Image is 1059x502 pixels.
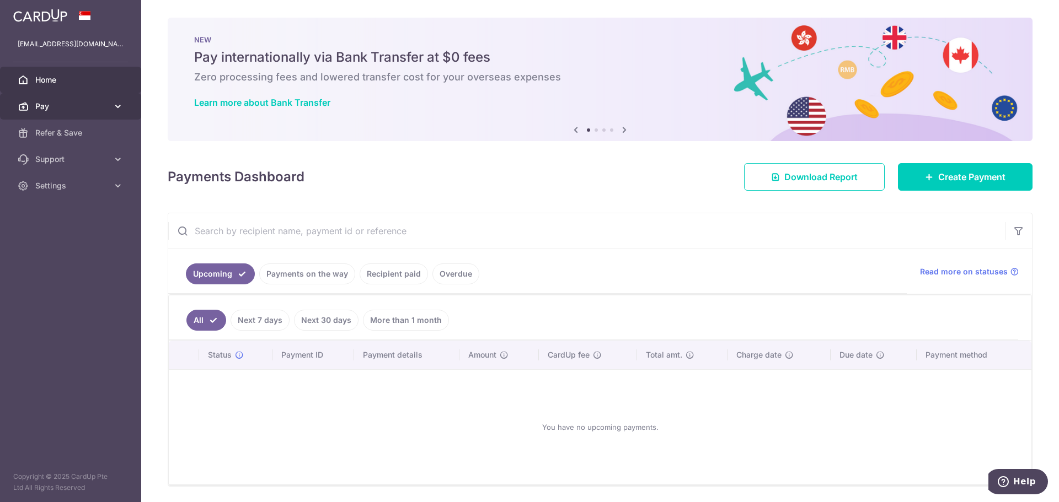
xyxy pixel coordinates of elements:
span: Amount [468,349,496,360]
a: Learn more about Bank Transfer [194,97,330,108]
span: Create Payment [938,170,1005,183]
div: You have no upcoming payments. [182,379,1018,476]
h6: Zero processing fees and lowered transfer cost for your overseas expenses [194,71,1006,84]
a: All [186,310,226,331]
span: Refer & Save [35,127,108,138]
a: Payments on the way [259,263,355,284]
span: Due date [839,349,873,360]
img: Bank transfer banner [168,18,1033,141]
a: Upcoming [186,263,255,284]
span: Read more on statuses [920,266,1008,277]
img: CardUp [13,9,67,22]
p: NEW [194,35,1006,44]
a: Recipient paid [360,263,428,284]
a: More than 1 month [363,310,449,331]
a: Read more on statuses [920,266,1019,277]
th: Payment method [917,341,1031,369]
th: Payment ID [272,341,354,369]
span: Settings [35,180,108,191]
span: Status [208,349,232,360]
a: Download Report [744,163,885,191]
a: Create Payment [898,163,1033,191]
input: Search by recipient name, payment id or reference [168,213,1005,249]
a: Next 7 days [231,310,290,331]
p: [EMAIL_ADDRESS][DOMAIN_NAME] [18,39,124,50]
span: Support [35,154,108,165]
span: Download Report [784,170,858,183]
h4: Payments Dashboard [168,167,304,187]
th: Payment details [354,341,460,369]
span: Charge date [736,349,782,360]
h5: Pay internationally via Bank Transfer at $0 fees [194,48,1006,66]
span: Home [35,74,108,85]
a: Next 30 days [294,310,359,331]
a: Overdue [432,263,479,284]
span: CardUp fee [548,349,590,360]
span: Total amt. [646,349,682,360]
span: Pay [35,101,108,112]
iframe: Opens a widget where you can find more information [988,469,1048,496]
